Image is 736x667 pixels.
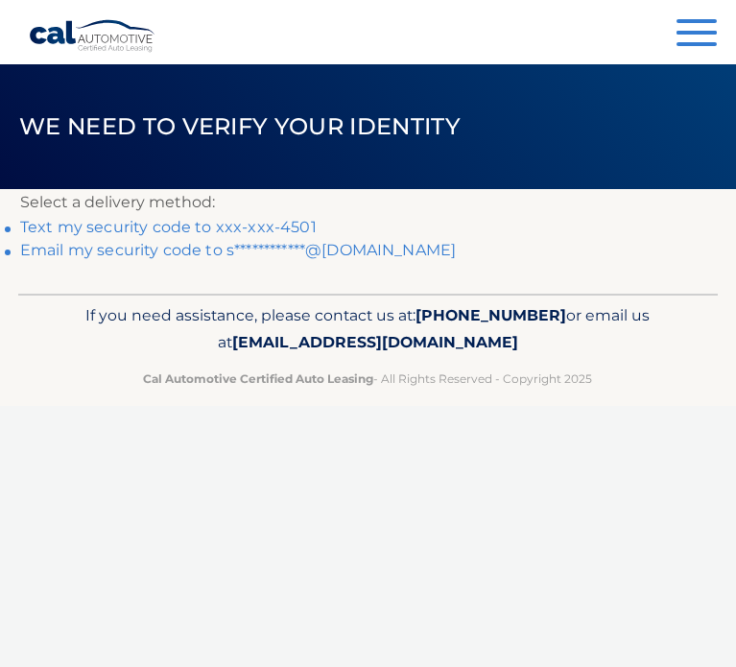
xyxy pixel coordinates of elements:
[29,19,156,53] a: Cal Automotive
[677,19,717,51] button: Menu
[20,218,317,236] a: Text my security code to xxx-xxx-4501
[232,333,518,351] span: [EMAIL_ADDRESS][DOMAIN_NAME]
[20,189,716,216] p: Select a delivery method:
[47,369,689,389] p: - All Rights Reserved - Copyright 2025
[415,306,566,324] span: [PHONE_NUMBER]
[19,112,461,140] span: We need to verify your identity
[143,371,373,386] strong: Cal Automotive Certified Auto Leasing
[47,302,689,357] p: If you need assistance, please contact us at: or email us at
